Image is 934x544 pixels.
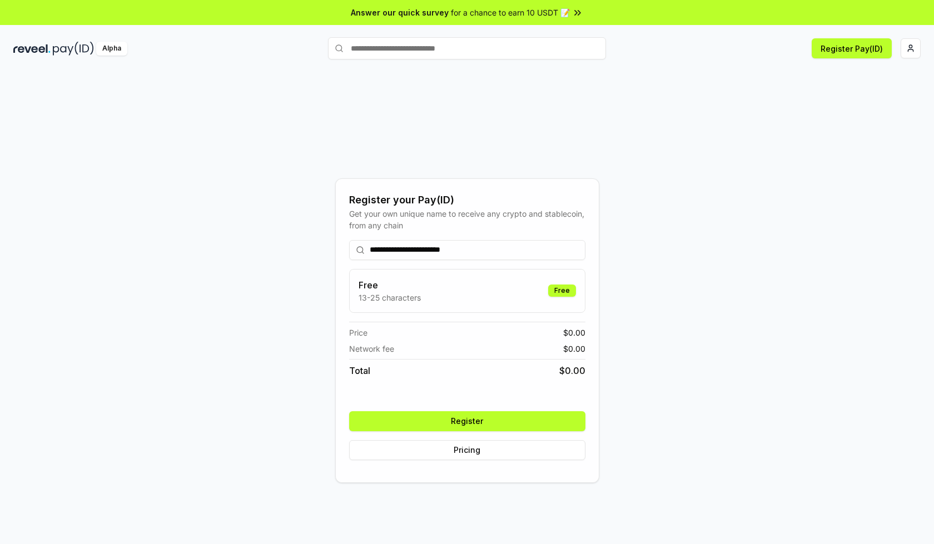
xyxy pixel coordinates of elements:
div: Get your own unique name to receive any crypto and stablecoin, from any chain [349,208,585,231]
span: for a chance to earn 10 USDT 📝 [451,7,570,18]
span: Answer our quick survey [351,7,449,18]
button: Pricing [349,440,585,460]
img: reveel_dark [13,42,51,56]
span: Price [349,327,367,338]
div: Alpha [96,42,127,56]
img: pay_id [53,42,94,56]
span: $ 0.00 [563,343,585,355]
h3: Free [359,278,421,292]
button: Register Pay(ID) [812,38,892,58]
button: Register [349,411,585,431]
div: Register your Pay(ID) [349,192,585,208]
div: Free [548,285,576,297]
span: Network fee [349,343,394,355]
span: Total [349,364,370,377]
span: $ 0.00 [563,327,585,338]
span: $ 0.00 [559,364,585,377]
p: 13-25 characters [359,292,421,303]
